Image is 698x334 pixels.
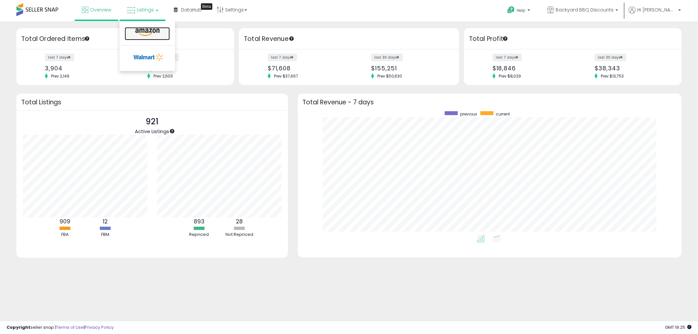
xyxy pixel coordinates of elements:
div: FBM [85,232,125,238]
a: Hi [PERSON_NAME] [629,7,681,21]
div: Repriced [179,232,219,238]
label: last 30 days [595,54,626,61]
label: last 30 days [371,54,403,61]
h3: Total Ordered Items [21,34,229,44]
span: Overview [90,7,111,13]
div: $71,608 [268,65,344,72]
div: Tooltip anchor [502,36,508,42]
div: Tooltip anchor [289,36,295,42]
span: Hi [PERSON_NAME] [637,7,676,13]
span: Listings [137,7,154,13]
b: 909 [60,218,70,225]
span: Prev: $50,630 [374,73,405,79]
span: Prev: $13,753 [598,73,627,79]
span: previous [460,111,477,117]
span: Prev: $37,667 [271,73,301,79]
div: 3,904 [45,65,120,72]
label: last 7 days [492,54,522,61]
span: Help [517,8,526,13]
div: $38,343 [595,65,670,72]
div: 8,512 [147,65,223,72]
span: current [496,111,510,117]
div: $155,251 [371,65,448,72]
span: Prev: 2,149 [48,73,73,79]
h3: Total Revenue - 7 days [303,100,677,105]
div: Tooltip anchor [201,3,212,10]
span: Prev: $8,029 [495,73,524,79]
span: Prev: 2,603 [150,73,176,79]
a: Help [502,1,537,21]
h3: Total Listings [21,100,283,105]
label: last 7 days [45,54,74,61]
span: Active Listings [135,128,169,135]
b: 893 [194,218,205,225]
div: FBA [45,232,84,238]
b: 12 [103,218,108,225]
h3: Total Profit [469,34,677,44]
div: $18,846 [492,65,568,72]
span: DataHub [181,7,202,13]
div: Not Repriced [220,232,259,238]
i: Get Help [507,6,515,14]
div: Tooltip anchor [84,36,90,42]
div: Tooltip anchor [169,128,175,134]
span: Backyard BBQ Discounts [556,7,614,13]
h3: Total Revenue [244,34,454,44]
label: last 7 days [268,54,297,61]
b: 28 [236,218,243,225]
p: 921 [135,115,169,128]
